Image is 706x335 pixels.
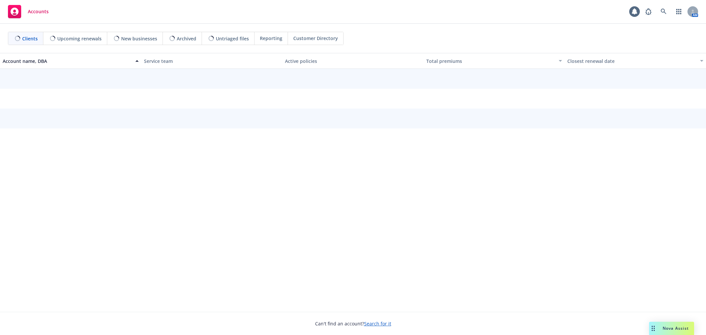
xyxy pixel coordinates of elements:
a: Search [657,5,670,18]
span: Archived [177,35,196,42]
span: Customer Directory [293,35,338,42]
div: Account name, DBA [3,58,131,65]
button: Active policies [282,53,424,69]
button: Service team [141,53,283,69]
button: Nova Assist [649,322,694,335]
div: Active policies [285,58,421,65]
span: Untriaged files [216,35,249,42]
span: Clients [22,35,38,42]
span: Nova Assist [663,325,689,331]
span: Reporting [260,35,282,42]
span: Accounts [28,9,49,14]
button: Closest renewal date [565,53,706,69]
a: Report a Bug [642,5,655,18]
span: Upcoming renewals [57,35,102,42]
div: Closest renewal date [567,58,696,65]
div: Service team [144,58,280,65]
div: Total premiums [426,58,555,65]
span: Can't find an account? [315,320,391,327]
span: New businesses [121,35,157,42]
a: Search for it [364,320,391,327]
button: Total premiums [424,53,565,69]
div: Drag to move [649,322,657,335]
a: Accounts [5,2,51,21]
a: Switch app [672,5,685,18]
